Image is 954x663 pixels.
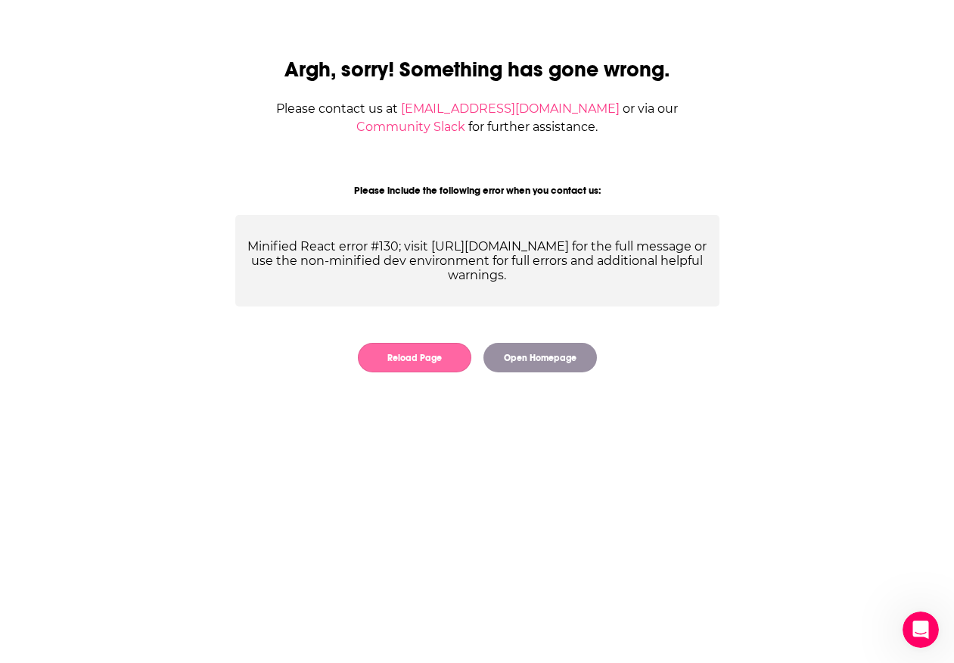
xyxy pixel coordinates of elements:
a: Community Slack [356,120,465,134]
h2: Argh, sorry! Something has gone wrong. [235,57,719,82]
div: Please include the following error when you contact us: [235,185,719,197]
div: Minified React error #130; visit [URL][DOMAIN_NAME] for the full message or use the non-minified ... [235,215,719,307]
iframe: Intercom live chat [903,612,939,648]
div: Please contact us at or via our for further assistance. [235,100,719,136]
button: Reload Page [358,343,471,372]
button: Open Homepage [483,343,597,372]
a: [EMAIL_ADDRESS][DOMAIN_NAME] [401,101,620,116]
